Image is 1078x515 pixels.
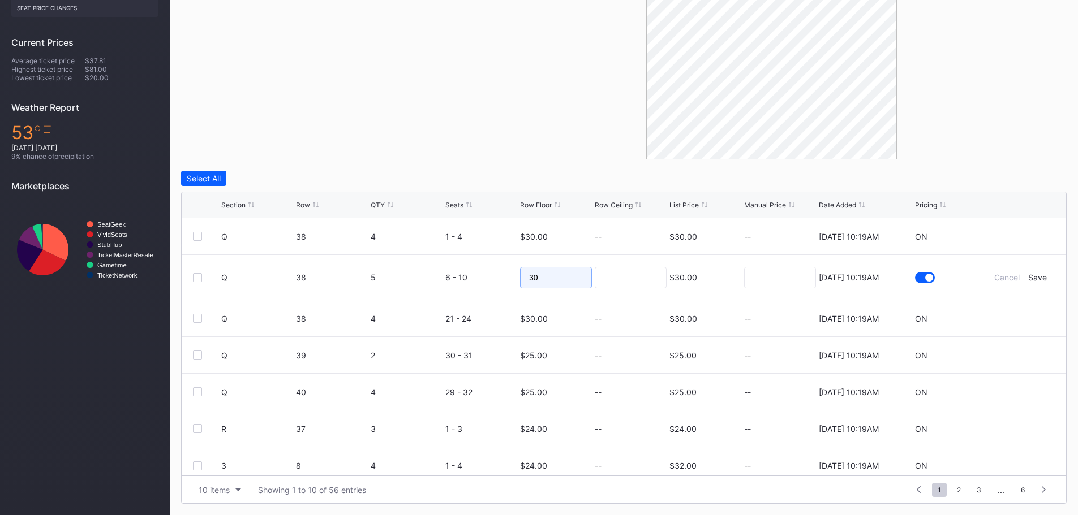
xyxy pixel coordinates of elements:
[371,424,443,434] div: 3
[371,232,443,241] div: 4
[97,262,127,269] text: Gametime
[371,350,443,360] div: 2
[744,232,816,241] div: --
[445,350,517,360] div: 30 - 31
[97,231,127,238] text: VividSeats
[296,350,368,360] div: 39
[819,272,879,282] div: [DATE] 10:19AM
[371,201,385,209] div: QTY
[520,314,548,323] div: $30.00
[97,252,153,258] text: TicketMasterResale
[296,232,368,241] div: 38
[258,485,366,495] div: Showing 1 to 10 of 56 entries
[445,387,517,397] div: 29 - 32
[97,272,138,279] text: TicketNetwork
[445,201,463,209] div: Seats
[520,424,547,434] div: $24.00
[11,152,158,161] div: 9 % chance of precipitation
[371,387,443,397] div: 4
[520,461,547,470] div: $24.00
[595,387,602,397] div: --
[221,272,293,282] div: Q
[445,314,517,323] div: 21 - 24
[669,350,697,360] div: $25.00
[669,314,697,323] div: $30.00
[744,201,786,209] div: Manual Price
[445,232,517,241] div: 1 - 4
[819,461,879,470] div: [DATE] 10:19AM
[11,73,85,82] div: Lowest ticket price
[520,232,548,241] div: $30.00
[932,483,947,497] span: 1
[915,314,927,323] div: ON
[595,201,633,209] div: Row Ceiling
[187,174,221,183] div: Select All
[744,350,816,360] div: --
[819,232,879,241] div: [DATE] 10:19AM
[221,461,293,470] div: 3
[819,350,879,360] div: [DATE] 10:19AM
[296,272,368,282] div: 38
[296,201,310,209] div: Row
[669,424,697,434] div: $24.00
[971,483,987,497] span: 3
[193,482,247,497] button: 10 items
[11,37,158,48] div: Current Prices
[595,314,602,323] div: --
[1028,272,1047,282] div: Save
[819,201,856,209] div: Date Added
[669,272,697,282] div: $30.00
[11,180,158,192] div: Marketplaces
[915,232,927,241] div: ON
[85,65,158,73] div: $81.00
[744,424,816,434] div: --
[97,221,126,228] text: SeatGeek
[669,232,697,241] div: $30.00
[1015,483,1030,497] span: 6
[296,424,368,434] div: 37
[11,65,85,73] div: Highest ticket price
[181,171,226,186] button: Select All
[85,73,158,82] div: $20.00
[371,272,443,282] div: 5
[520,387,547,397] div: $25.00
[520,350,547,360] div: $25.00
[85,57,158,65] div: $37.81
[669,387,697,397] div: $25.00
[445,272,517,282] div: 6 - 10
[915,201,937,209] div: Pricing
[595,350,602,360] div: --
[11,144,158,152] div: [DATE] [DATE]
[989,485,1013,495] div: ...
[951,483,967,497] span: 2
[819,387,879,397] div: [DATE] 10:19AM
[221,424,293,434] div: R
[199,485,230,495] div: 10 items
[97,241,122,248] text: StubHub
[221,201,246,209] div: Section
[371,314,443,323] div: 4
[994,272,1020,282] div: Cancel
[221,387,293,397] div: Q
[915,387,927,397] div: ON
[11,57,85,65] div: Average ticket price
[11,102,158,113] div: Weather Report
[520,201,552,209] div: Row Floor
[595,232,602,241] div: --
[744,461,816,470] div: --
[744,314,816,323] div: --
[445,461,517,470] div: 1 - 4
[819,314,879,323] div: [DATE] 10:19AM
[296,387,368,397] div: 40
[595,461,602,470] div: --
[819,424,879,434] div: [DATE] 10:19AM
[11,122,158,144] div: 53
[221,232,293,241] div: Q
[371,461,443,470] div: 4
[11,200,158,299] svg: Chart title
[915,461,927,470] div: ON
[221,350,293,360] div: Q
[669,461,697,470] div: $32.00
[744,387,816,397] div: --
[296,461,368,470] div: 8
